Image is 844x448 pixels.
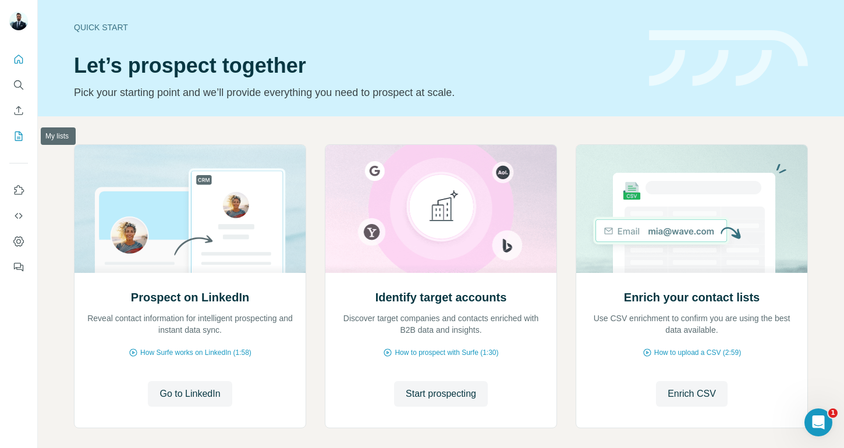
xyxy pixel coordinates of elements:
span: 1 [828,408,838,418]
h2: Enrich your contact lists [624,289,760,305]
div: Quick start [74,22,635,33]
button: Start prospecting [394,381,488,407]
h2: Identify target accounts [375,289,507,305]
iframe: Intercom live chat [804,408,832,436]
span: How Surfe works on LinkedIn (1:58) [140,347,251,358]
span: Enrich CSV [668,387,716,401]
img: Prospect on LinkedIn [74,145,306,273]
button: Quick start [9,49,28,70]
img: banner [649,30,808,87]
img: Avatar [9,12,28,30]
button: Search [9,74,28,95]
button: Dashboard [9,231,28,252]
h1: Let’s prospect together [74,54,635,77]
button: Use Surfe on LinkedIn [9,180,28,201]
p: Discover target companies and contacts enriched with B2B data and insights. [337,312,545,336]
p: Use CSV enrichment to confirm you are using the best data available. [588,312,796,336]
span: Go to LinkedIn [159,387,220,401]
img: Identify target accounts [325,145,557,273]
p: Reveal contact information for intelligent prospecting and instant data sync. [86,312,294,336]
span: How to upload a CSV (2:59) [654,347,741,358]
span: How to prospect with Surfe (1:30) [395,347,498,358]
button: Enrich CSV [9,100,28,121]
span: Start prospecting [406,387,476,401]
button: My lists [9,126,28,147]
p: Pick your starting point and we’ll provide everything you need to prospect at scale. [74,84,635,101]
h2: Prospect on LinkedIn [131,289,249,305]
img: Enrich your contact lists [576,145,808,273]
button: Go to LinkedIn [148,381,232,407]
button: Enrich CSV [656,381,728,407]
button: Feedback [9,257,28,278]
button: Use Surfe API [9,205,28,226]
